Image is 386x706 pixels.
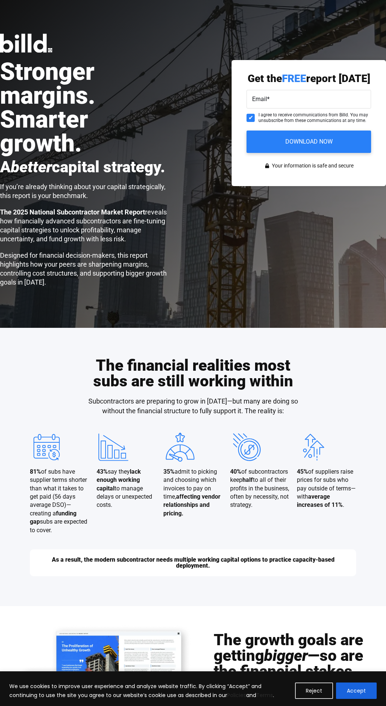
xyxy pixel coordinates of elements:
strong: 81% [30,468,41,475]
strong: lack enough working capital [97,468,141,492]
input: Download Now [247,131,371,153]
strong: 35% [163,468,175,475]
h3: As a result, the modern subcontractor needs multiple working capital options to practice capacity... [37,557,349,569]
span: FREE [282,72,306,85]
p: of subcontractors keep to all of their profits in the business, often by necessity, not strategy. [230,468,289,509]
strong: affecting vendor relationships and pricing. [163,493,220,517]
p: say they to manage delays or unexpected costs. [97,468,156,509]
span: I agree to receive communications from Billd. You may unsubscribe from these communications at an... [258,112,371,123]
em: better [11,158,52,176]
span: Your information is safe and secure [270,160,354,171]
em: bigger [264,646,308,665]
button: Reject [295,683,333,699]
strong: half [242,476,253,483]
span: Email [252,95,267,103]
strong: 45% [297,468,308,475]
p: Get the report [DATE] [247,75,371,82]
button: Accept [336,683,377,699]
h3: Subcontractors are preparing to grow in [DATE]—but many are doing so without the financial struct... [81,396,305,415]
strong: 43% [97,468,108,475]
p: admit to picking and choosing which invoices to pay on time, [163,468,223,518]
strong: 40% [230,468,241,475]
input: I agree to receive communications from Billd. You may unsubscribe from these communications at an... [247,114,255,122]
h2: The growth goals are getting —so are the financial stakes [214,632,368,679]
a: Policies [227,691,246,699]
p: of suppliers raise prices for subs who pay outside of terms—with . [297,468,356,509]
p: of subs have supplier terms shorter than what it takes to get paid (56 days average DSO)—creating... [30,468,89,534]
strong: average increases of 11% [297,493,343,508]
a: Terms [256,691,273,699]
p: We use cookies to improve user experience and analyze website traffic. By clicking “Accept” and c... [9,682,289,700]
h2: The financial realities most subs are still working within [81,358,305,389]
